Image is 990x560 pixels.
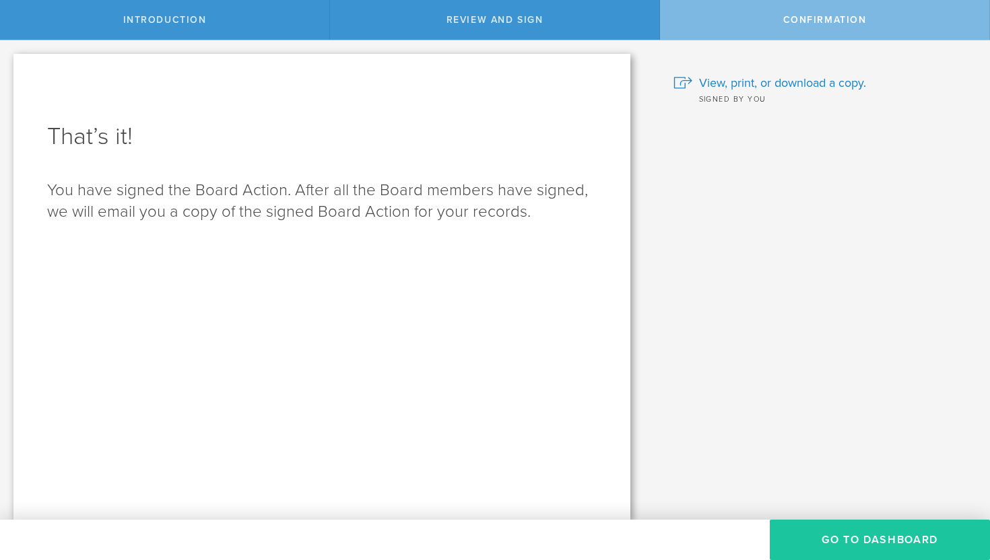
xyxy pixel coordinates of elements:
h1: That’s it! [47,120,597,153]
button: Go to Dashboard [770,520,990,560]
span: View, print, or download a copy. [699,74,866,92]
div: Signed by you [673,92,970,105]
p: You have signed the Board Action. After all the Board members have signed, we will email you a co... [47,180,597,223]
iframe: Chat Widget [923,455,990,520]
span: Confirmation [783,14,867,26]
span: Review and Sign [447,14,543,26]
span: Introduction [123,14,207,26]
